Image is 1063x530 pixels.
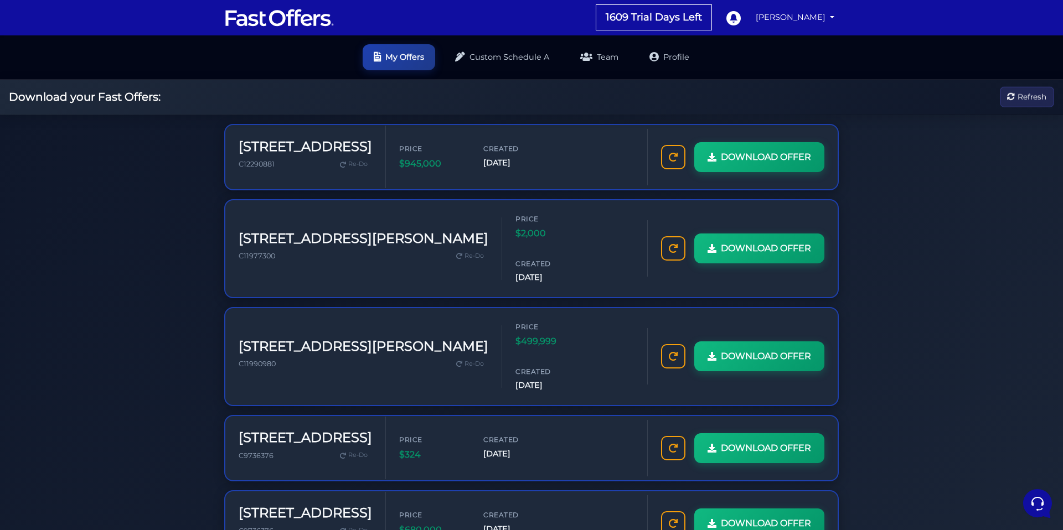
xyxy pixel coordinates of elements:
span: Created [515,258,582,269]
span: C11990980 [239,360,276,368]
a: AuraThank you. We will escalate this matter and have the support team look into it asap.[DATE] [13,75,208,108]
span: Created [483,143,550,154]
span: Refresh [1018,91,1046,103]
span: $2,000 [515,226,582,241]
span: DOWNLOAD OFFER [721,150,811,164]
h2: Hello [PERSON_NAME] 👋 [9,9,186,44]
span: Re-Do [348,450,368,460]
span: Price [399,434,466,445]
p: Home [33,371,52,381]
span: C12290881 [239,160,275,168]
img: dark [18,81,40,103]
span: $499,999 [515,334,582,349]
a: DOWNLOAD OFFER [694,142,824,172]
span: Created [483,510,550,520]
a: DOWNLOAD OFFER [694,233,824,263]
a: Re-Do [452,249,488,263]
h3: [STREET_ADDRESS] [239,139,372,155]
a: Team [569,44,629,70]
span: Re-Do [465,359,484,369]
button: Home [9,355,77,381]
span: Price [399,143,466,154]
a: Re-Do [452,357,488,371]
span: DOWNLOAD OFFER [721,441,811,455]
iframe: Customerly Messenger Launcher [1021,487,1054,520]
h3: [STREET_ADDRESS] [239,505,372,521]
span: Start a Conversation [80,162,155,171]
span: Re-Do [348,159,368,169]
p: [DATE] [182,122,204,132]
p: Help [172,371,186,381]
a: My Offers [363,44,435,70]
a: 1609 Trial Days Left [596,5,711,30]
p: You: yo [47,136,176,147]
button: Help [145,355,213,381]
p: Thank you. We will escalate this matter and have the support team look into it asap. [47,93,176,104]
button: Messages [77,355,145,381]
span: Aura [47,80,176,91]
a: See all [179,62,204,71]
span: C9736376 [239,451,274,460]
h2: Download your Fast Offers: [9,90,161,103]
input: Search for an Article... [25,224,181,235]
span: Created [515,366,582,377]
a: Re-Do [336,157,372,172]
a: [PERSON_NAME] [751,7,839,28]
span: Fast Offers [47,122,176,133]
span: Price [515,321,582,332]
span: Price [515,214,582,224]
p: Messages [95,371,127,381]
img: dark [26,128,39,141]
span: DOWNLOAD OFFER [721,349,811,363]
span: DOWNLOAD OFFER [721,241,811,256]
span: Re-Do [465,251,484,261]
a: Profile [638,44,700,70]
span: [DATE] [515,271,582,284]
span: [DATE] [483,448,550,460]
a: Open Help Center [138,200,204,209]
h3: [STREET_ADDRESS][PERSON_NAME] [239,339,488,355]
h3: [STREET_ADDRESS][PERSON_NAME] [239,231,488,247]
a: DOWNLOAD OFFER [694,341,824,371]
span: $324 [399,448,466,462]
a: Fast OffersYou:yo[DATE] [13,118,208,151]
a: Re-Do [336,448,372,463]
span: [DATE] [483,157,550,169]
span: Find an Answer [18,200,75,209]
a: Custom Schedule A [444,44,560,70]
h3: [STREET_ADDRESS] [239,430,372,446]
span: Price [399,510,466,520]
a: DOWNLOAD OFFER [694,433,824,463]
button: Start a Conversation [18,155,204,178]
span: C11977300 [239,252,275,260]
span: Created [483,434,550,445]
button: Refresh [1000,87,1054,107]
img: dark [18,128,32,141]
span: $945,000 [399,157,466,171]
span: [DATE] [515,379,582,392]
span: Your Conversations [18,62,90,71]
p: [DATE] [182,80,204,90]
